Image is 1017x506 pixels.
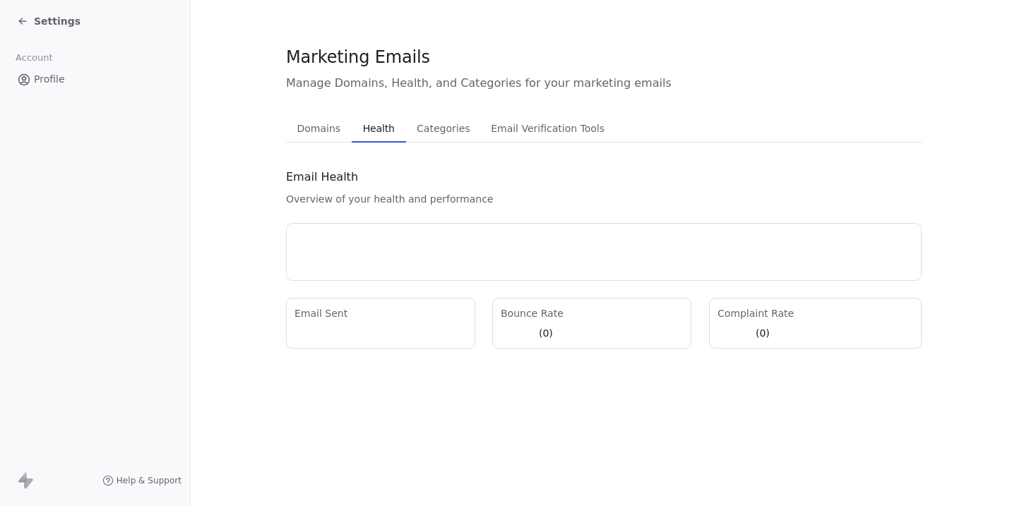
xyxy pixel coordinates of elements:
span: Email Health [286,169,358,186]
span: Overview of your health and performance [286,192,493,206]
span: Help & Support [117,475,182,486]
div: Email Sent [295,306,467,320]
span: Account [9,47,59,68]
div: Complaint Rate [718,306,913,320]
span: Domains [292,119,347,138]
a: Profile [11,68,179,91]
a: Help & Support [102,475,182,486]
div: Bounce Rate [501,306,683,320]
div: (0) [756,326,770,340]
span: Email Verification Tools [485,119,610,138]
span: Categories [411,119,475,138]
span: Profile [34,72,65,87]
span: Marketing Emails [286,47,430,68]
div: (0) [539,326,553,340]
span: Manage Domains, Health, and Categories for your marketing emails [286,75,922,92]
span: Health [357,119,400,138]
a: Settings [17,14,81,28]
span: Settings [34,14,81,28]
